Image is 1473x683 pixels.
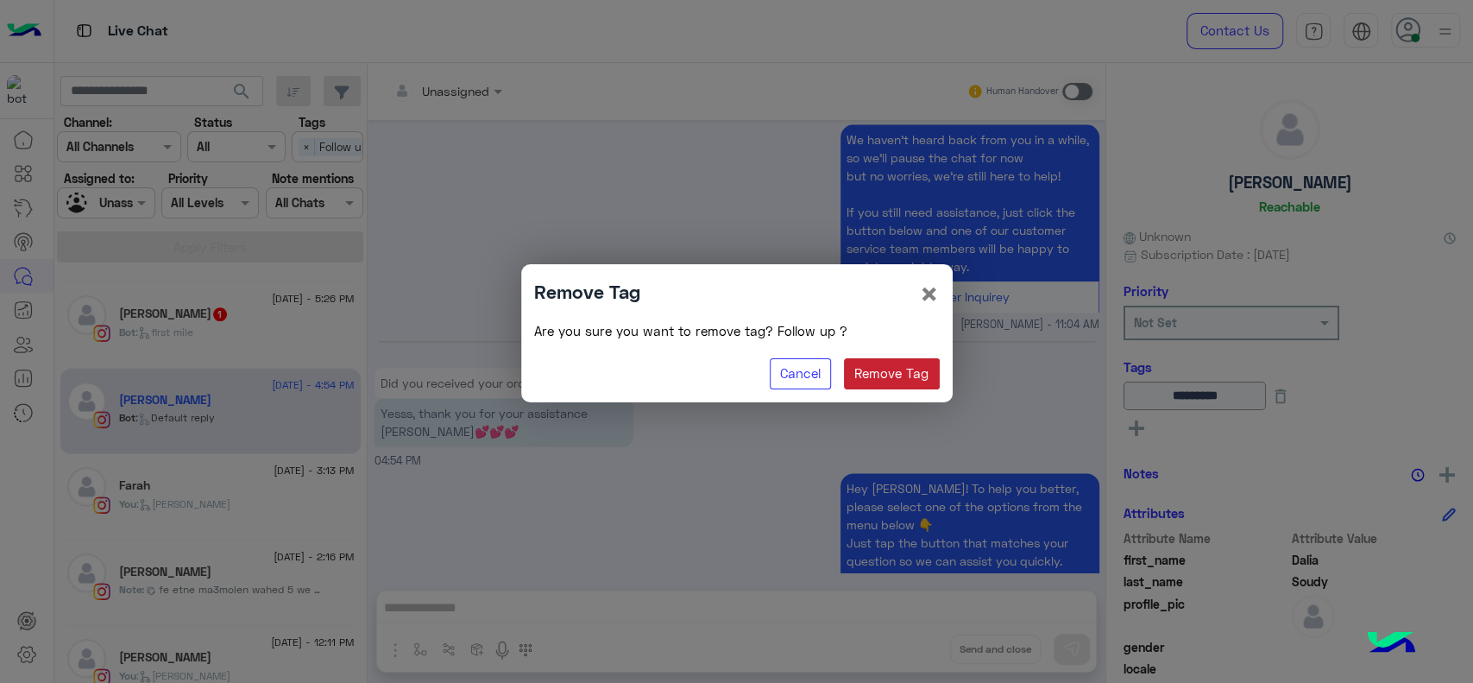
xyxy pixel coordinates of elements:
button: Close [919,277,940,310]
button: Remove Tag [844,358,940,389]
h4: Remove Tag [534,277,640,306]
img: hulul-logo.png [1361,614,1421,674]
h6: Are you sure you want to remove tag? Follow up ? [534,323,940,338]
button: Cancel [770,358,832,389]
span: × [919,274,940,313]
